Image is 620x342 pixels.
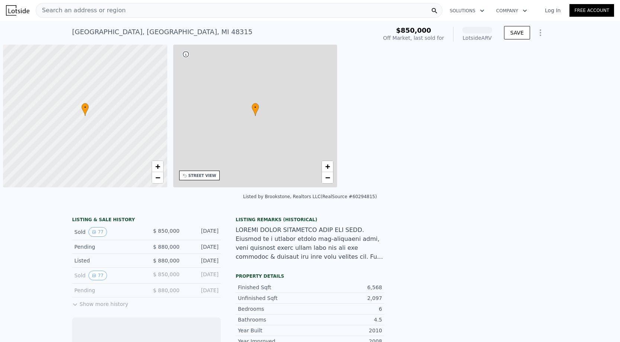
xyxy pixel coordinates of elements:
[153,228,180,234] span: $ 850,000
[152,172,163,183] a: Zoom out
[310,305,382,313] div: 6
[490,4,533,17] button: Company
[504,26,530,39] button: SAVE
[310,316,382,323] div: 4.5
[238,284,310,291] div: Finished Sqft
[72,27,252,37] div: [GEOGRAPHIC_DATA] , [GEOGRAPHIC_DATA] , MI 48315
[153,271,180,277] span: $ 850,000
[444,4,490,17] button: Solutions
[569,4,614,17] a: Free Account
[322,161,333,172] a: Zoom in
[238,294,310,302] div: Unfinished Sqft
[310,294,382,302] div: 2,097
[243,194,377,199] div: Listed by Brookstone, Realtors LLC (RealSource #60294815)
[74,227,141,237] div: Sold
[185,227,219,237] div: [DATE]
[185,271,219,280] div: [DATE]
[74,271,141,280] div: Sold
[152,161,163,172] a: Zoom in
[236,273,384,279] div: Property details
[533,25,548,40] button: Show Options
[153,287,180,293] span: $ 880,000
[252,103,259,116] div: •
[325,173,330,182] span: −
[155,173,160,182] span: −
[236,217,384,223] div: Listing Remarks (Historical)
[462,34,492,42] div: Lotside ARV
[153,258,180,264] span: $ 880,000
[88,271,107,280] button: View historical data
[153,244,180,250] span: $ 880,000
[536,7,569,14] a: Log In
[310,284,382,291] div: 6,568
[185,287,219,294] div: [DATE]
[396,26,431,34] span: $850,000
[325,162,330,171] span: +
[238,327,310,334] div: Year Built
[72,217,221,224] div: LISTING & SALE HISTORY
[155,162,160,171] span: +
[252,104,259,111] span: •
[6,5,29,16] img: Lotside
[36,6,126,15] span: Search an address or region
[81,104,89,111] span: •
[188,173,216,178] div: STREET VIEW
[238,305,310,313] div: Bedrooms
[383,34,444,42] div: Off Market, last sold for
[185,243,219,251] div: [DATE]
[185,257,219,264] div: [DATE]
[236,226,384,261] div: LOREMI DOLOR SITAMETCO ADIP ELI SEDD. Eiusmod te i utlabor etdolo mag-aliquaeni admi, veni quisno...
[322,172,333,183] a: Zoom out
[81,103,89,116] div: •
[74,243,141,251] div: Pending
[72,297,128,308] button: Show more history
[310,327,382,334] div: 2010
[74,257,141,264] div: Listed
[88,227,107,237] button: View historical data
[238,316,310,323] div: Bathrooms
[74,287,141,294] div: Pending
